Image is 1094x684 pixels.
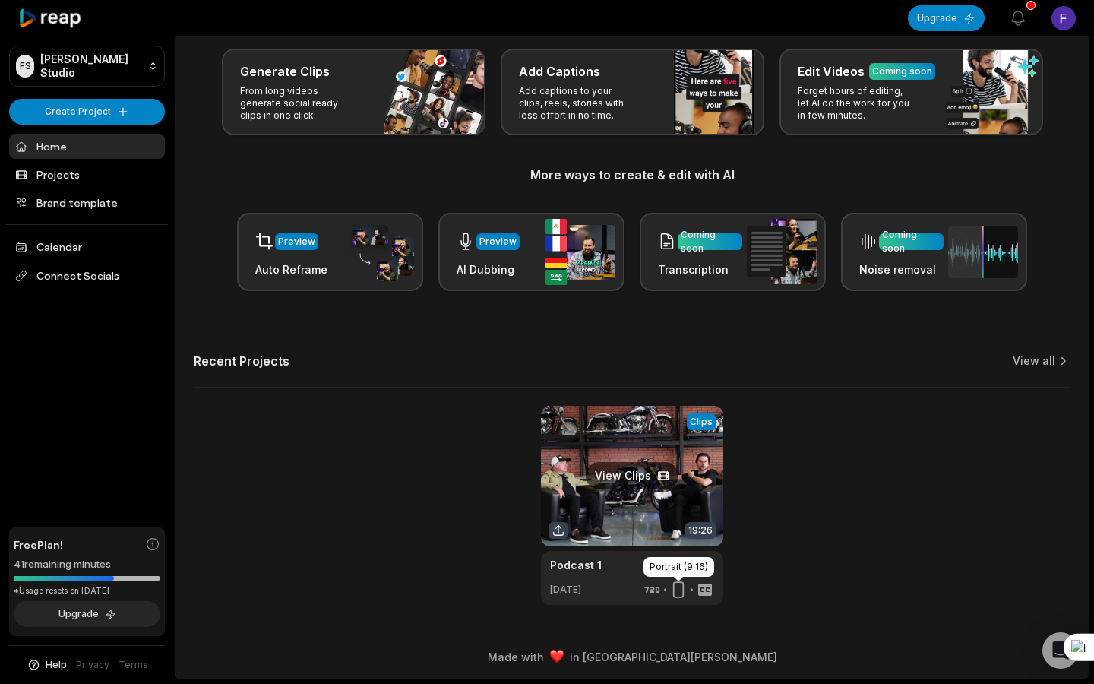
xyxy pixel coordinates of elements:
div: Open Intercom Messenger [1042,632,1079,669]
img: transcription.png [747,219,817,284]
button: Upgrade [908,5,985,31]
a: Podcast 1 [550,557,602,573]
h3: More ways to create & edit with AI [194,166,1070,184]
h3: Auto Reframe [255,261,327,277]
p: Forget hours of editing, let AI do the work for you in few minutes. [798,85,915,122]
h3: Transcription [658,261,742,277]
div: Made with in [GEOGRAPHIC_DATA][PERSON_NAME] [189,649,1075,665]
h3: AI Dubbing [457,261,520,277]
span: Connect Socials [9,262,165,290]
a: Privacy [76,658,109,672]
h3: Add Captions [519,62,600,81]
h3: Noise removal [859,261,944,277]
h3: Generate Clips [240,62,330,81]
p: Add captions to your clips, reels, stories with less effort in no time. [519,85,637,122]
p: From long videos generate social ready clips in one click. [240,85,358,122]
a: Terms [119,658,148,672]
span: Help [46,658,67,672]
a: Brand template [9,190,165,215]
p: [PERSON_NAME] Studio [40,52,142,80]
span: Free Plan! [14,537,63,553]
a: Calendar [9,234,165,259]
div: 41 remaining minutes [14,557,160,572]
div: Coming soon [882,228,941,255]
a: Home [9,134,165,159]
button: Help [27,658,67,672]
a: Projects [9,162,165,187]
div: Preview [479,235,517,249]
h3: Edit Videos [798,62,865,81]
div: Coming soon [872,65,932,78]
img: noise_removal.png [948,226,1018,278]
div: *Usage resets on [DATE] [14,585,160,597]
div: Portrait (9:16) [643,557,714,577]
div: FS [16,55,34,78]
div: Coming soon [681,228,739,255]
img: heart emoji [550,650,564,663]
img: ai_dubbing.png [545,219,615,285]
h2: Recent Projects [194,353,289,369]
button: Upgrade [14,601,160,627]
img: auto_reframe.png [344,223,414,282]
button: Create Project [9,99,165,125]
a: View all [1013,353,1055,369]
div: Preview [278,235,315,249]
